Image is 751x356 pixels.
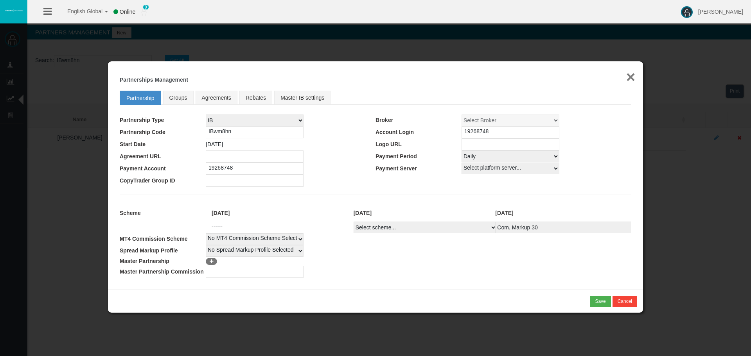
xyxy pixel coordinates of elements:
a: Partnership [120,91,161,105]
img: user-image [681,6,693,18]
img: logo.svg [4,9,23,12]
td: Scheme [120,205,206,222]
td: Master Partnership [120,257,206,266]
span: ------ [212,223,223,229]
button: Cancel [613,296,637,307]
a: Rebates [239,91,272,105]
span: [DATE] [206,141,223,147]
td: Spread Markup Profile [120,245,206,257]
td: Payment Server [375,163,462,175]
span: Groups [169,95,187,101]
td: Payment Period [375,150,462,163]
div: [DATE] [348,209,490,218]
b: Partnerships Management [120,77,188,83]
a: Master IB settings [274,91,331,105]
td: CopyTrader Group ID [120,175,206,187]
td: Partnership Type [120,114,206,126]
span: English Global [57,8,102,14]
span: Online [120,9,135,15]
span: 0 [143,5,149,10]
span: [PERSON_NAME] [698,9,743,15]
div: [DATE] [206,209,348,218]
button: × [626,69,635,85]
td: Start Date [120,138,206,150]
div: [DATE] [489,209,631,218]
a: Groups [163,91,194,105]
div: Save [595,298,605,305]
td: MT4 Commission Scheme [120,233,206,245]
td: Logo URL [375,138,462,150]
td: Master Partnership Commission [120,266,206,278]
button: Save [590,296,611,307]
td: Agreement URL [120,150,206,163]
td: Partnership Code [120,126,206,138]
td: Broker [375,114,462,126]
a: Agreements [196,91,237,105]
td: Account Login [375,126,462,138]
td: Payment Account [120,163,206,175]
img: user_small.png [141,8,147,16]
